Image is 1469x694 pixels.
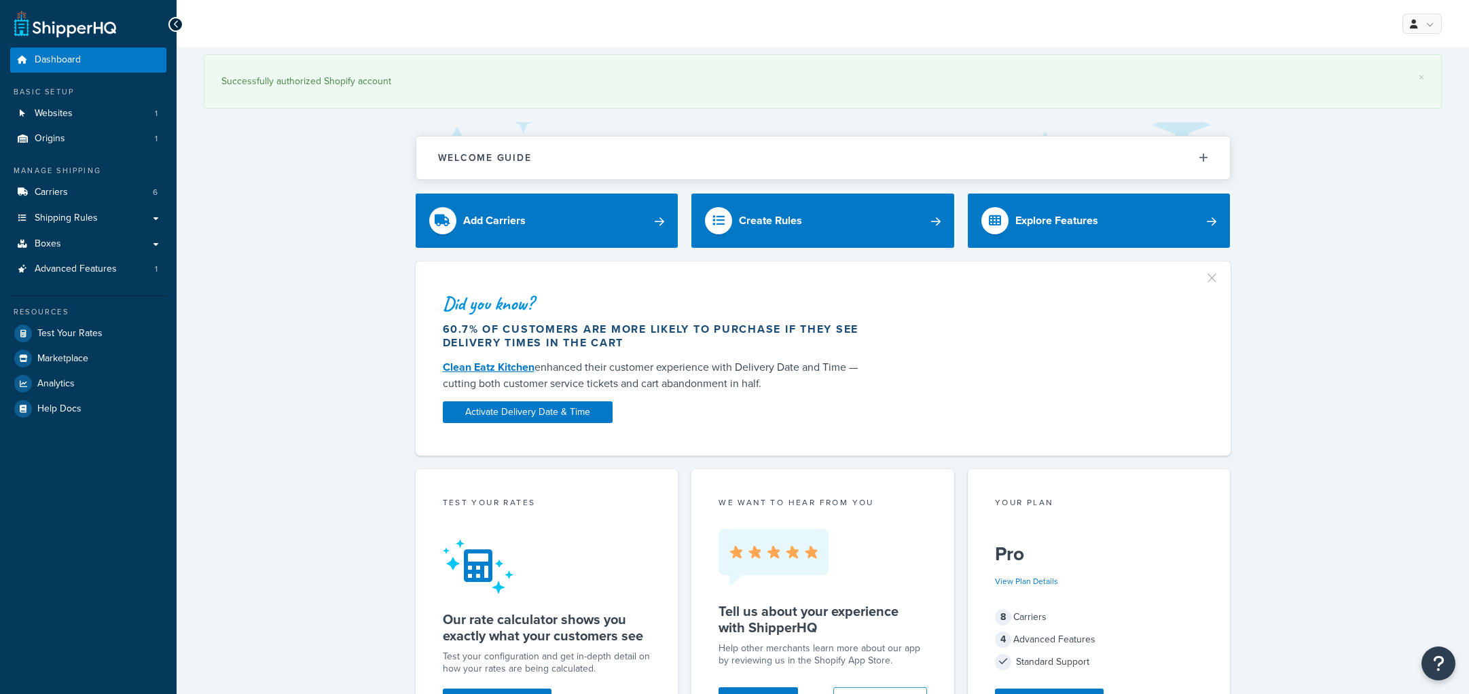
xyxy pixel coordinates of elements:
[155,133,158,145] span: 1
[968,194,1231,248] a: Explore Features
[10,48,166,73] a: Dashboard
[35,54,81,66] span: Dashboard
[443,323,872,350] div: 60.7% of customers are more likely to purchase if they see delivery times in the cart
[443,359,872,392] div: enhanced their customer experience with Delivery Date and Time — cutting both customer service ti...
[1419,72,1424,83] a: ×
[155,108,158,120] span: 1
[739,211,802,230] div: Create Rules
[691,194,954,248] a: Create Rules
[995,608,1203,627] div: Carriers
[37,353,88,365] span: Marketplace
[10,346,166,371] a: Marketplace
[995,543,1203,565] h5: Pro
[443,651,651,675] div: Test your configuration and get in-depth detail on how your rates are being calculated.
[35,213,98,224] span: Shipping Rules
[37,328,103,340] span: Test Your Rates
[995,653,1203,672] div: Standard Support
[35,187,68,198] span: Carriers
[35,238,61,250] span: Boxes
[155,263,158,275] span: 1
[35,108,73,120] span: Websites
[1421,646,1455,680] button: Open Resource Center
[995,630,1203,649] div: Advanced Features
[10,371,166,396] a: Analytics
[35,133,65,145] span: Origins
[35,263,117,275] span: Advanced Features
[463,211,526,230] div: Add Carriers
[995,632,1011,648] span: 4
[10,101,166,126] a: Websites1
[10,180,166,205] li: Carriers
[10,206,166,231] a: Shipping Rules
[443,401,613,423] a: Activate Delivery Date & Time
[10,321,166,346] a: Test Your Rates
[416,136,1230,179] button: Welcome Guide
[719,603,927,636] h5: Tell us about your experience with ShipperHQ
[10,86,166,98] div: Basic Setup
[10,126,166,151] a: Origins1
[10,180,166,205] a: Carriers6
[10,257,166,282] li: Advanced Features
[10,397,166,421] a: Help Docs
[443,611,651,644] h5: Our rate calculator shows you exactly what your customers see
[10,257,166,282] a: Advanced Features1
[37,378,75,390] span: Analytics
[10,306,166,318] div: Resources
[10,101,166,126] li: Websites
[221,72,1424,91] div: Successfully authorized Shopify account
[438,153,532,163] h2: Welcome Guide
[37,403,81,415] span: Help Docs
[443,359,534,375] a: Clean Eatz Kitchen
[443,294,872,313] div: Did you know?
[10,232,166,257] a: Boxes
[416,194,678,248] a: Add Carriers
[1015,211,1098,230] div: Explore Features
[719,642,927,667] p: Help other merchants learn more about our app by reviewing us in the Shopify App Store.
[719,496,927,509] p: we want to hear from you
[995,609,1011,625] span: 8
[995,575,1058,587] a: View Plan Details
[10,126,166,151] li: Origins
[10,165,166,177] div: Manage Shipping
[995,496,1203,512] div: Your Plan
[443,496,651,512] div: Test your rates
[153,187,158,198] span: 6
